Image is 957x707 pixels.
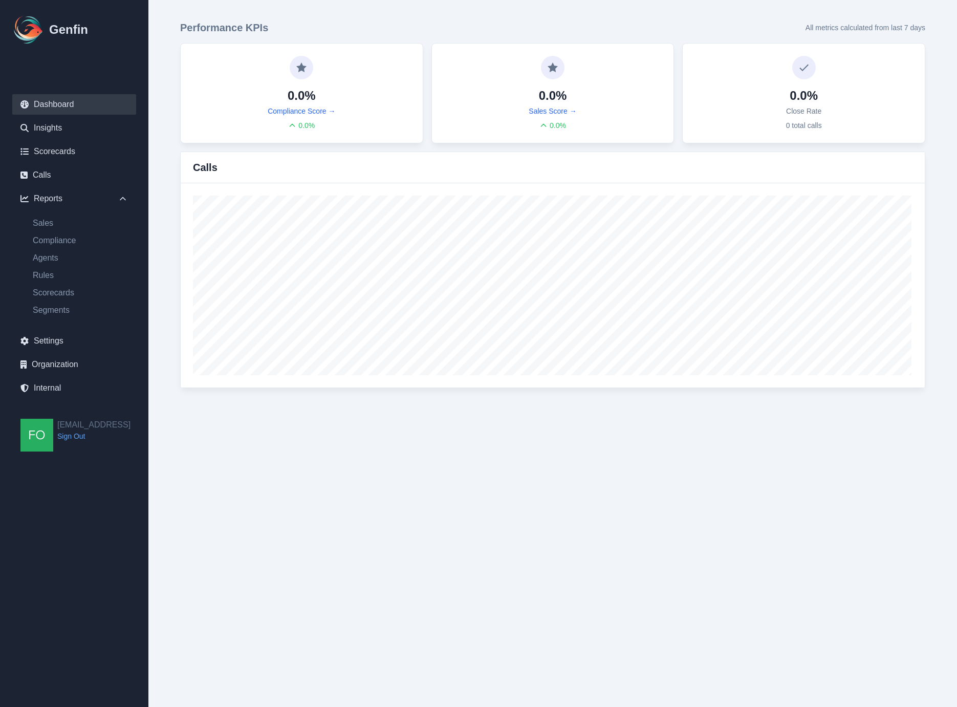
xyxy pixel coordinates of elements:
a: Agents [25,252,136,264]
a: Scorecards [25,287,136,299]
a: Internal [12,378,136,398]
img: Logo [12,13,45,46]
a: Sales [25,217,136,229]
h4: 0.0% [539,88,567,104]
div: 0.0 % [539,120,566,131]
h2: [EMAIL_ADDRESS] [57,419,130,431]
a: Compliance Score → [268,106,335,116]
a: Calls [12,165,136,185]
a: Segments [25,304,136,316]
p: 0 total calls [786,120,822,131]
h4: 0.0% [790,88,818,104]
a: Insights [12,118,136,138]
a: Sales Score → [529,106,576,116]
h4: 0.0% [288,88,316,104]
a: Settings [12,331,136,351]
a: Dashboard [12,94,136,115]
a: Rules [25,269,136,282]
div: Reports [12,188,136,209]
p: Close Rate [786,106,821,116]
a: Sign Out [57,431,130,441]
p: All metrics calculated from last 7 days [806,23,925,33]
a: Organization [12,354,136,375]
a: Scorecards [12,141,136,162]
h3: Calls [193,160,217,175]
h1: Genfin [49,22,88,38]
a: Compliance [25,234,136,247]
h3: Performance KPIs [180,20,268,35]
img: founders@genfin.ai [20,419,53,452]
div: 0.0 % [288,120,315,131]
